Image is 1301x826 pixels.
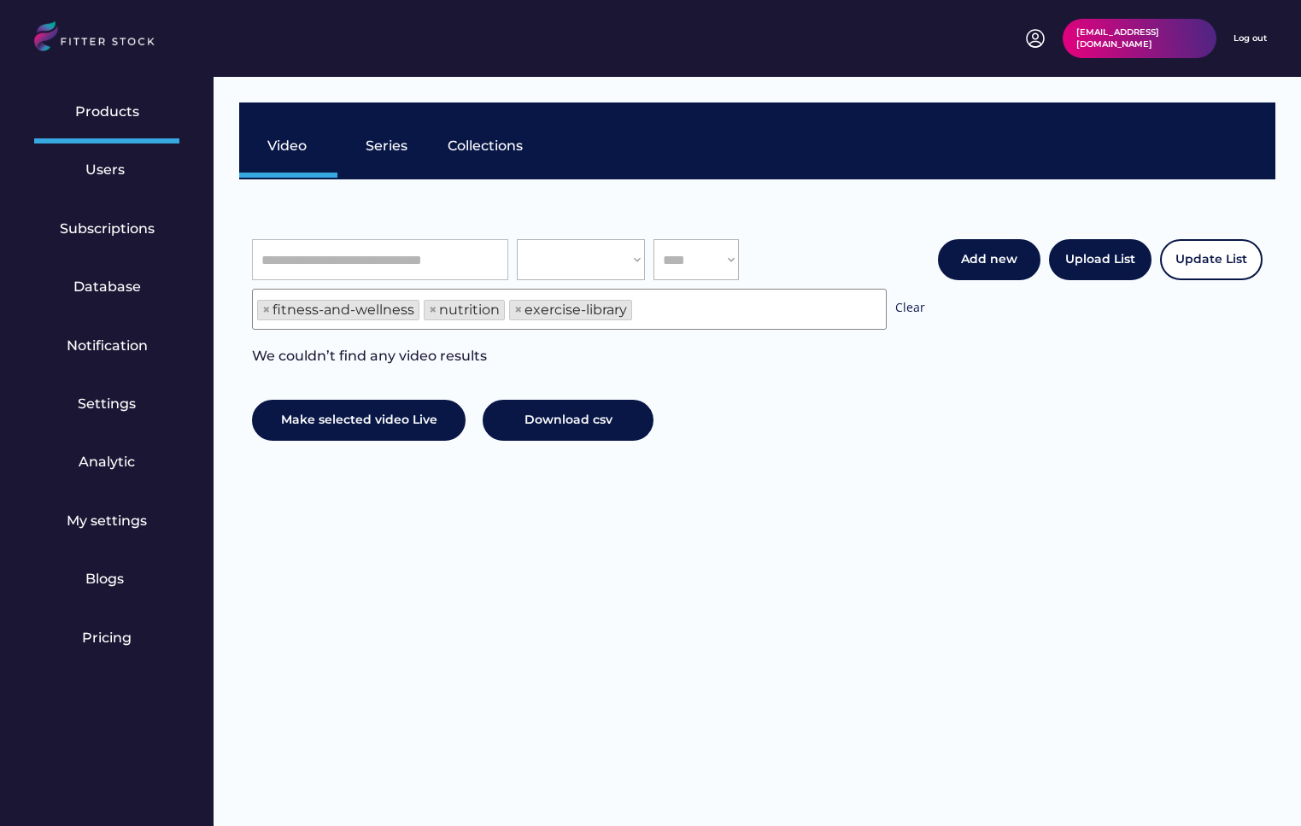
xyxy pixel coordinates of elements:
div: Clear [895,299,925,320]
div: We couldn’t find any video results [252,347,487,383]
div: Series [366,137,408,155]
div: Blogs [85,570,128,589]
button: Make selected video Live [252,400,466,441]
li: nutrition [424,300,505,320]
div: Database [73,278,141,296]
div: [EMAIL_ADDRESS][DOMAIN_NAME] [1076,26,1203,50]
div: Settings [78,395,136,413]
div: Video [267,137,310,155]
button: Update List [1160,239,1263,280]
div: Products [75,103,139,121]
button: Upload List [1049,239,1152,280]
button: Download csv [483,400,653,441]
div: Subscriptions [60,220,155,238]
div: Collections [448,137,523,155]
div: My settings [67,512,147,530]
span: × [262,303,271,317]
div: Analytic [79,453,135,472]
div: Notification [67,337,148,355]
li: exercise-library [509,300,632,320]
img: LOGO.svg [34,21,169,56]
div: Pricing [82,629,132,647]
img: profile-circle.svg [1025,28,1046,49]
div: Log out [1234,32,1267,44]
span: × [429,303,437,317]
span: × [514,303,523,317]
button: Add new [938,239,1040,280]
div: Users [85,161,128,179]
li: fitness-and-wellness [257,300,419,320]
